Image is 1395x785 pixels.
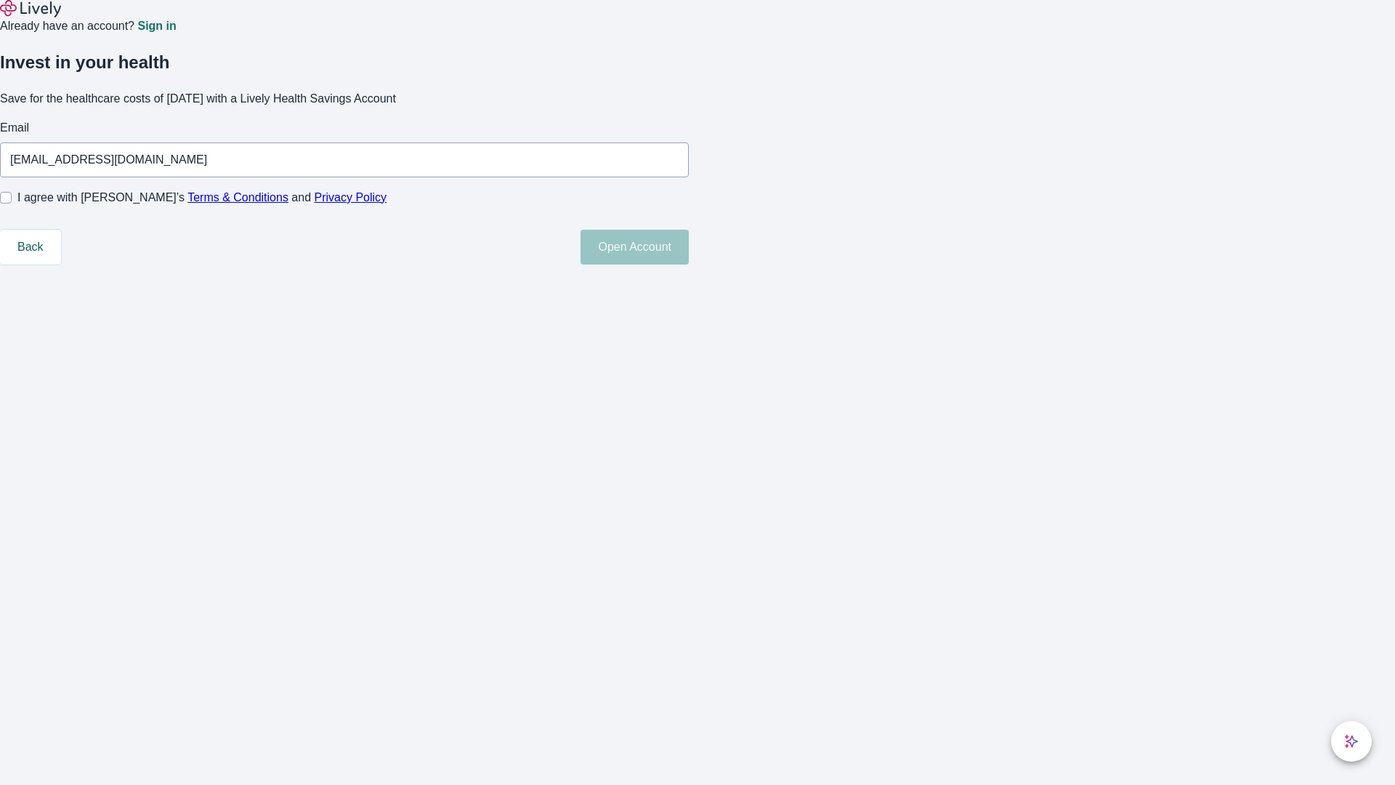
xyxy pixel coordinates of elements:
span: I agree with [PERSON_NAME]’s and [17,189,387,206]
a: Sign in [137,20,176,32]
a: Terms & Conditions [187,191,288,204]
button: chat [1331,721,1372,762]
a: Privacy Policy [315,191,387,204]
svg: Lively AI Assistant [1344,734,1359,749]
